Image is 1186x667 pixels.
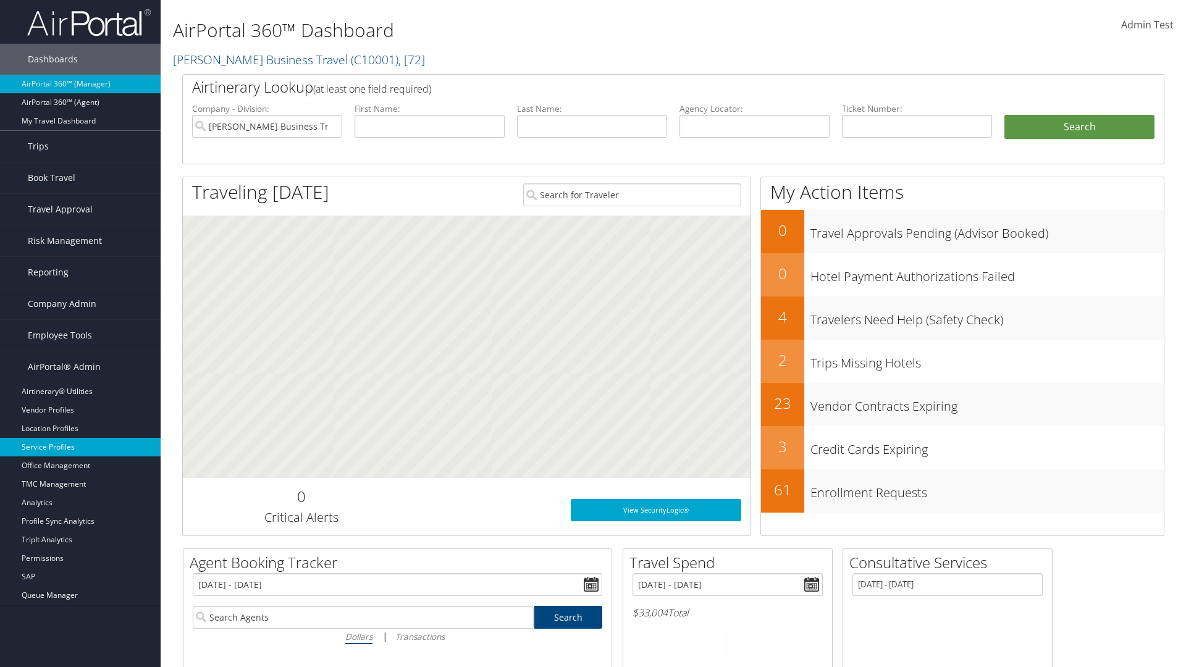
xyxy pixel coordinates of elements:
i: Transactions [395,631,445,642]
h3: Critical Alerts [192,509,410,526]
span: Book Travel [28,162,75,193]
h3: Enrollment Requests [810,478,1164,501]
span: Trips [28,131,49,162]
i: Dollars [345,631,372,642]
label: Agency Locator: [679,103,830,115]
a: 61Enrollment Requests [761,469,1164,513]
span: Dashboards [28,44,78,75]
a: 3Credit Cards Expiring [761,426,1164,469]
span: ( C10001 ) [351,51,398,68]
h3: Travel Approvals Pending (Advisor Booked) [810,219,1164,242]
img: airportal-logo.png [27,8,151,37]
span: AirPortal® Admin [28,351,101,382]
a: 0Travel Approvals Pending (Advisor Booked) [761,210,1164,253]
h2: Airtinerary Lookup [192,77,1073,98]
h2: 23 [761,393,804,414]
h6: Total [633,606,823,619]
a: View SecurityLogic® [571,499,741,521]
h2: Travel Spend [629,552,832,573]
h1: Traveling [DATE] [192,179,329,205]
h3: Trips Missing Hotels [810,348,1164,372]
a: 2Trips Missing Hotels [761,340,1164,383]
h1: AirPortal 360™ Dashboard [173,17,840,43]
h1: My Action Items [761,179,1164,205]
label: Last Name: [517,103,667,115]
h2: 3 [761,436,804,457]
span: , [ 72 ] [398,51,425,68]
span: (at least one field required) [313,82,431,96]
span: Company Admin [28,288,96,319]
h2: 61 [761,479,804,500]
label: Ticket Number: [842,103,992,115]
h3: Travelers Need Help (Safety Check) [810,305,1164,329]
div: | [193,629,602,644]
h2: 0 [761,220,804,241]
span: Reporting [28,257,69,288]
h2: 4 [761,306,804,327]
span: Risk Management [28,225,102,256]
span: Travel Approval [28,194,93,225]
a: [PERSON_NAME] Business Travel [173,51,425,68]
h2: Consultative Services [849,552,1052,573]
a: 23Vendor Contracts Expiring [761,383,1164,426]
h2: 0 [192,486,410,507]
h2: 2 [761,350,804,371]
span: Admin Test [1121,18,1174,31]
button: Search [1004,115,1154,140]
label: First Name: [355,103,505,115]
a: 0Hotel Payment Authorizations Failed [761,253,1164,296]
a: Admin Test [1121,6,1174,44]
span: Employee Tools [28,320,92,351]
label: Company - Division: [192,103,342,115]
input: Search for Traveler [523,183,741,206]
h3: Vendor Contracts Expiring [810,392,1164,415]
span: $33,004 [633,606,668,619]
a: Search [534,606,603,629]
h2: 0 [761,263,804,284]
input: Search Agents [193,606,534,629]
a: 4Travelers Need Help (Safety Check) [761,296,1164,340]
h2: Agent Booking Tracker [190,552,612,573]
h3: Hotel Payment Authorizations Failed [810,262,1164,285]
h3: Credit Cards Expiring [810,435,1164,458]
